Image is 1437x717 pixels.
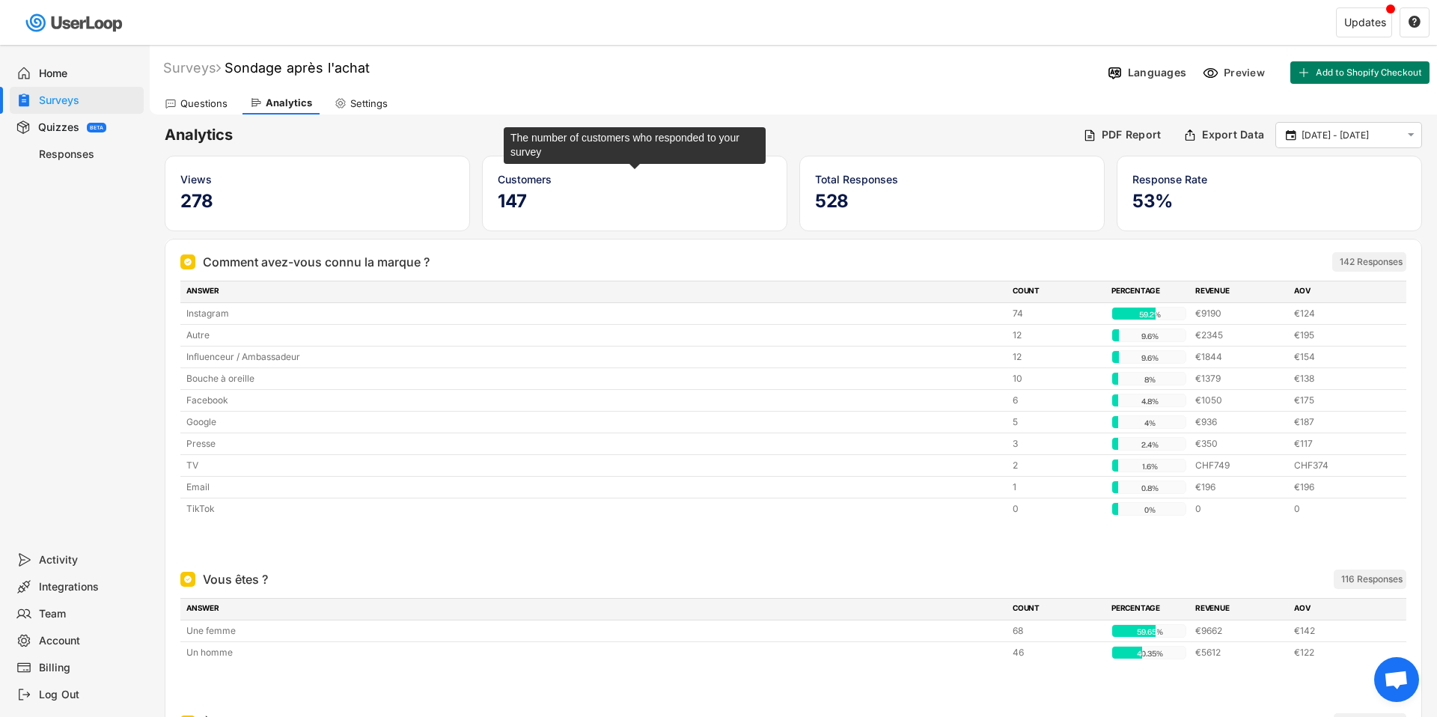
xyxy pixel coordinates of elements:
div: Vous êtes ? [203,570,268,588]
div: ANSWER [186,285,1004,299]
div: Instagram [186,307,1004,320]
div: €124 [1294,307,1384,320]
div: Views [180,171,454,187]
img: Single Select [183,257,192,266]
div: Ouvrir le chat [1374,657,1419,702]
div: 74 [1013,307,1102,320]
div: Influenceur / Ambassadeur [186,350,1004,364]
div: 1 [1013,480,1102,494]
div: 8% [1115,373,1184,386]
div: 6 [1013,394,1102,407]
div: 12 [1013,329,1102,342]
div: Activity [39,553,138,567]
div: TV [186,459,1004,472]
div: Surveys [163,59,221,76]
div: 40.35% [1115,647,1184,660]
h5: 528 [815,190,1089,213]
div: Un homme [186,646,1004,659]
div: 1.6% [1115,460,1184,473]
div: 0 [1013,502,1102,516]
div: 68 [1013,624,1102,638]
div: €5612 [1195,646,1285,659]
h6: Analytics [165,125,1072,145]
div: €196 [1294,480,1384,494]
div: 4.8% [1115,394,1184,408]
div: €9662 [1195,624,1285,638]
img: Single Select [183,575,192,584]
text:  [1408,129,1415,141]
div: Une femme [186,624,1004,638]
div: 2.4% [1115,438,1184,451]
div: €1844 [1195,350,1285,364]
div: 0 [1195,502,1285,516]
div: €142 [1294,624,1384,638]
div: Response Rate [1132,171,1406,187]
div: €9190 [1195,307,1285,320]
div: Bouche à oreille [186,372,1004,385]
text:  [1286,128,1296,141]
div: Preview [1224,66,1269,79]
div: Total Responses [815,171,1089,187]
div: 10 [1013,372,1102,385]
div: 9.6% [1115,351,1184,364]
div: €195 [1294,329,1384,342]
div: €350 [1195,437,1285,451]
div: REVENUE [1195,285,1285,299]
input: Select Date Range [1302,128,1400,143]
div: AOV [1294,602,1384,616]
text:  [1409,15,1421,28]
div: Team [39,607,138,621]
div: 9.6% [1115,329,1184,343]
div: €936 [1195,415,1285,429]
div: Quizzes [38,120,79,135]
div: Email [186,480,1004,494]
div: TikTok [186,502,1004,516]
div: €175 [1294,394,1384,407]
div: €122 [1294,646,1384,659]
div: Settings [350,97,388,110]
div: 0.8% [1115,481,1184,495]
div: Log Out [39,688,138,702]
div: €138 [1294,372,1384,385]
div: 3 [1013,437,1102,451]
div: Surveys [39,94,138,108]
div: €154 [1294,350,1384,364]
div: CHF749 [1195,459,1285,472]
div: COUNT [1013,285,1102,299]
div: Home [39,67,138,81]
button:  [1408,16,1421,29]
div: REVENUE [1195,602,1285,616]
div: Comment avez-vous connu la marque ? [203,253,430,271]
div: COUNT [1013,602,1102,616]
div: €1050 [1195,394,1285,407]
div: €2345 [1195,329,1285,342]
button:  [1404,129,1418,141]
div: Export Data [1202,128,1264,141]
div: Customers [498,171,772,187]
div: Questions [180,97,228,110]
div: ANSWER [186,602,1004,616]
div: 12 [1013,350,1102,364]
div: Analytics [266,97,312,109]
button:  [1284,129,1298,142]
div: PDF Report [1102,128,1162,141]
div: 5 [1013,415,1102,429]
div: AOV [1294,285,1384,299]
div: €117 [1294,437,1384,451]
div: Updates [1344,17,1386,28]
div: PERCENTAGE [1111,285,1186,299]
div: Facebook [186,394,1004,407]
div: €196 [1195,480,1285,494]
div: 46 [1013,646,1102,659]
div: Presse [186,437,1004,451]
font: Sondage après l'achat [225,60,370,76]
span: Add to Shopify Checkout [1316,68,1422,77]
div: Billing [39,661,138,675]
h5: 147 [498,190,772,213]
button: Add to Shopify Checkout [1290,61,1430,84]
